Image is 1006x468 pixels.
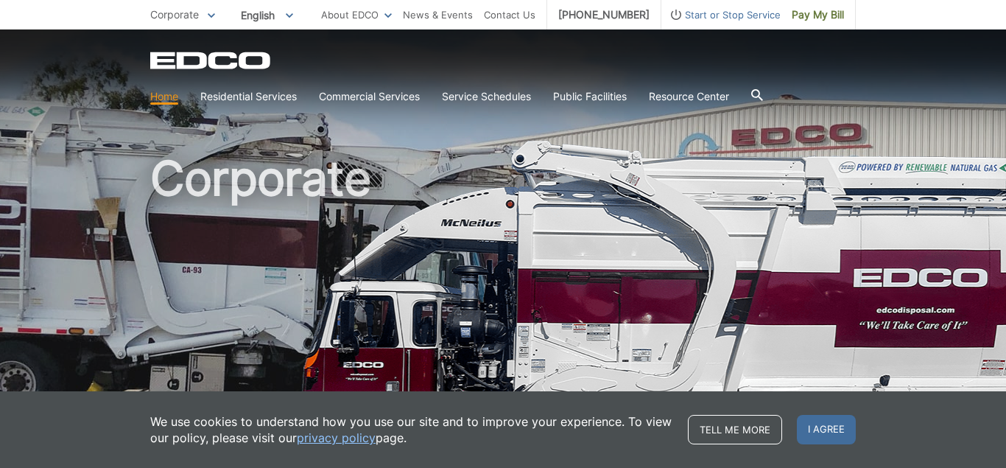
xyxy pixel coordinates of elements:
a: Commercial Services [319,88,420,105]
a: Tell me more [688,415,782,444]
a: About EDCO [321,7,392,23]
a: Home [150,88,178,105]
a: Contact Us [484,7,535,23]
span: English [230,3,304,27]
span: I agree [797,415,856,444]
a: EDCD logo. Return to the homepage. [150,52,272,69]
a: Residential Services [200,88,297,105]
span: Pay My Bill [792,7,844,23]
p: We use cookies to understand how you use our site and to improve your experience. To view our pol... [150,413,673,446]
a: News & Events [403,7,473,23]
a: Service Schedules [442,88,531,105]
a: privacy policy [297,430,376,446]
a: Public Facilities [553,88,627,105]
a: Resource Center [649,88,729,105]
span: Corporate [150,8,199,21]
